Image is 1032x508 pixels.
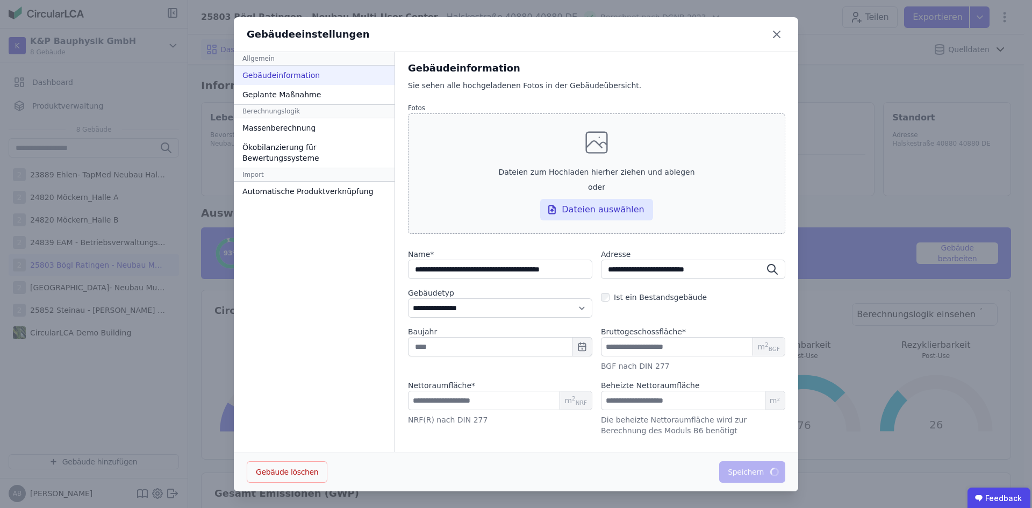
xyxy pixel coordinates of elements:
sub: BGF [769,346,780,352]
sup: 2 [765,341,769,348]
div: Dateien auswählen [540,199,653,220]
label: Ist ein Bestandsgebäude [610,292,707,303]
div: Geplante Maßnahme [234,85,395,104]
div: NRF(R) nach DIN 277 [408,414,592,425]
div: Import [234,168,395,182]
div: Massenberechnung [234,118,395,138]
span: m [564,395,587,406]
label: audits.requiredField [408,249,592,260]
div: Die beheizte Nettoraumfläche wird zur Berechnung des Moduls B6 benötigt [601,414,785,436]
label: audits.requiredField [408,380,475,391]
span: Dateien zum Hochladen hierher ziehen und ablegen [498,167,694,177]
div: BGF nach DIN 277 [601,361,785,371]
div: Allgemein [234,52,395,66]
span: m [757,341,780,352]
label: Fotos [408,104,785,112]
div: Automatische Produktverknüpfung [234,182,395,201]
span: oder [588,182,605,192]
div: Berechnungslogik [234,104,395,118]
label: Gebäudetyp [408,288,592,298]
div: Sie sehen alle hochgeladenen Fotos in der Gebäudeübersicht. [408,80,785,102]
span: m² [765,391,785,410]
label: Baujahr [408,326,592,337]
label: Adresse [601,249,785,260]
button: Gebäude löschen [247,461,327,483]
button: Speichern [719,461,785,483]
sup: 2 [572,395,576,402]
div: Gebäudeinformation [408,61,785,76]
label: Beheizte Nettoraumfläche [601,380,700,391]
div: Gebäudeeinstellungen [247,27,370,42]
div: Gebäudeinformation [234,66,395,85]
div: Ökobilanzierung für Bewertungssysteme [234,138,395,168]
sub: NRF [576,399,587,406]
label: audits.requiredField [601,326,686,337]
